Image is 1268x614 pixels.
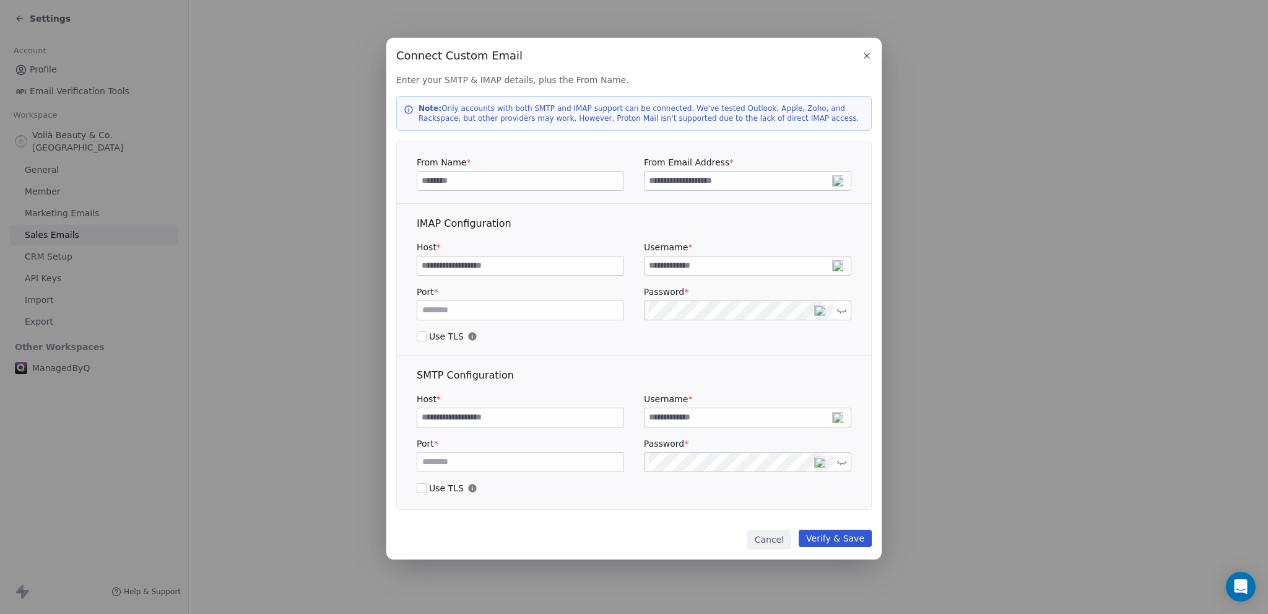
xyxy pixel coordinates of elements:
[417,330,851,343] span: Use TLS
[417,156,624,169] label: From Name
[644,156,851,169] label: From Email Address
[419,103,864,123] p: Only accounts with both SMTP and IMAP support can be connected. We've tested Outlook, Apple, Zoho...
[644,241,851,253] label: Username
[417,368,851,383] div: SMTP Configuration
[814,305,825,316] img: 19.png
[417,437,624,450] label: Port
[417,330,427,343] button: Use TLS
[417,286,624,298] label: Port
[419,104,441,113] strong: Note:
[644,393,851,405] label: Username
[644,286,851,298] label: Password
[417,216,851,231] div: IMAP Configuration
[832,412,843,423] img: 19.png
[417,393,624,405] label: Host
[644,437,851,450] label: Password
[417,482,427,494] button: Use TLS
[814,457,825,468] img: 19.png
[396,48,523,64] span: Connect Custom Email
[417,482,851,494] span: Use TLS
[396,74,872,86] span: Enter your SMTP & IMAP details, plus the From Name.
[832,175,843,186] img: 19.png
[747,530,791,550] button: Cancel
[799,530,872,547] button: Verify & Save
[832,260,843,271] img: 19.png
[417,241,624,253] label: Host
